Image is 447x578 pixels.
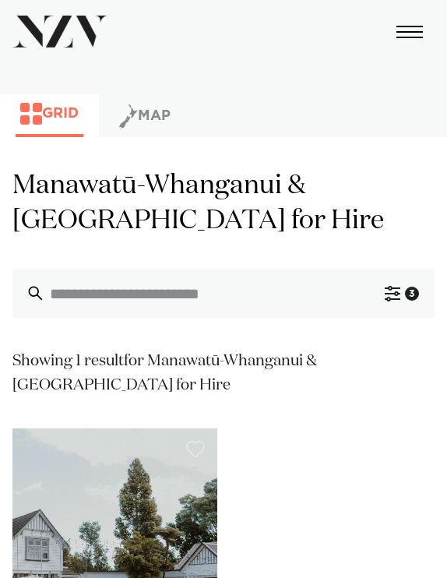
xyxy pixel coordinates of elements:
button: 3 [369,269,435,318]
img: nzv-logo.png [12,16,107,48]
button: Grid [16,102,83,137]
h1: Manawatū-Whanganui & [GEOGRAPHIC_DATA] for Hire [12,168,435,238]
button: Map [114,102,175,137]
div: Showing 1 result [12,349,435,397]
div: 3 [405,287,419,301]
span: for Manawatū-Whanganui & [GEOGRAPHIC_DATA] for Hire [12,353,317,393]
